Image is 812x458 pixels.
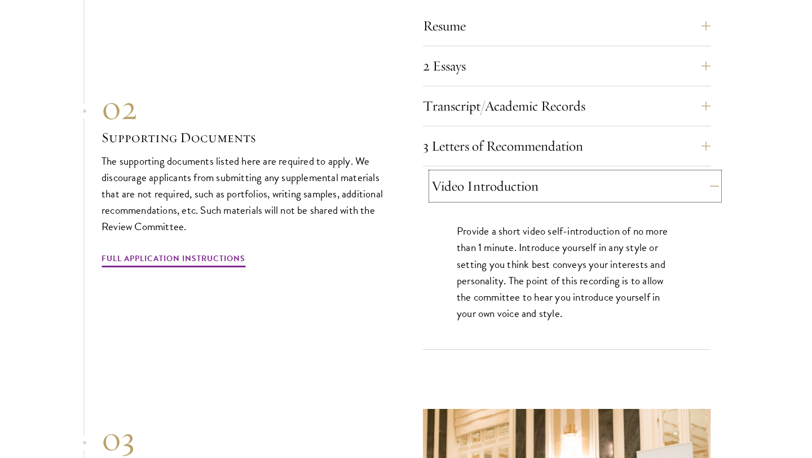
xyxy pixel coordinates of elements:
button: 3 Letters of Recommendation [423,133,710,160]
h3: Supporting Documents [101,128,389,147]
p: Provide a short video self-introduction of no more than 1 minute. Introduce yourself in any style... [457,223,677,321]
button: Transcript/Academic Records [423,93,710,120]
a: Full Application Instructions [101,252,245,269]
button: Video Introduction [431,173,719,200]
button: 2 Essays [423,52,710,80]
button: Resume [423,12,710,39]
div: 02 [101,87,389,128]
p: The supporting documents listed here are required to apply. We discourage applicants from submitt... [101,153,389,235]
